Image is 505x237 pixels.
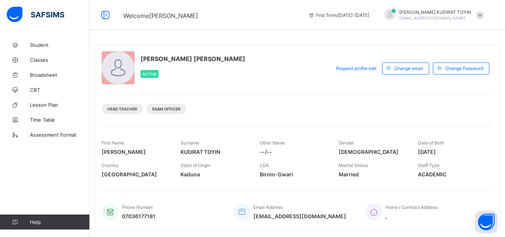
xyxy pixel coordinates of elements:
span: Staff Type [418,162,440,168]
span: [EMAIL_ADDRESS][DOMAIN_NAME] [253,213,346,219]
span: Birnin-Gwari [260,171,327,177]
span: First Name [102,140,124,146]
span: Request profile edit [336,66,376,71]
span: [DATE] [418,149,486,155]
span: Marital Status [339,162,368,168]
span: Surname [181,140,199,146]
span: ACADEMIC [418,171,486,177]
span: [EMAIL_ADDRESS][DOMAIN_NAME] [399,16,465,20]
span: KUDIRAT TOYIN [181,149,248,155]
span: CBT [30,87,90,93]
span: Change Password [445,66,483,71]
span: Lesson Plan [30,102,90,108]
span: [PERSON_NAME] [102,149,169,155]
span: Kaduna [181,171,248,177]
span: Home / Contract Address [385,204,438,210]
span: Welcome [PERSON_NAME] [123,12,198,19]
span: Time Table [30,117,90,123]
span: Gender [339,140,354,146]
span: Assessment Format [30,132,90,138]
span: Date of Birth [418,140,444,146]
span: Help [30,219,89,225]
span: Country [102,162,118,168]
span: Other Name [260,140,285,146]
img: safsims [7,7,64,22]
span: Active [142,72,157,76]
button: Open asap [475,211,498,233]
span: Email Address [253,204,283,210]
span: Classes [30,57,90,63]
span: [GEOGRAPHIC_DATA] [102,171,169,177]
span: session/term information [308,12,369,18]
span: Exam Officer [152,107,181,111]
span: 07036177181 [122,213,155,219]
span: , [385,213,438,219]
span: Student [30,42,90,48]
span: Married [339,171,406,177]
span: State of Origin [181,162,210,168]
span: --/-- [260,149,327,155]
span: [PERSON_NAME] [PERSON_NAME] [141,55,245,63]
span: Change email [394,66,423,71]
div: MUHAMMEDKUDIRAT TOYIN [377,9,487,21]
span: LGA [260,162,269,168]
span: [PERSON_NAME] KUDIRAT TOYIN [399,9,471,15]
span: Phone Number [122,204,153,210]
span: Head Teacher [107,107,137,111]
span: [DEMOGRAPHIC_DATA] [339,149,406,155]
span: Broadsheet [30,72,90,78]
